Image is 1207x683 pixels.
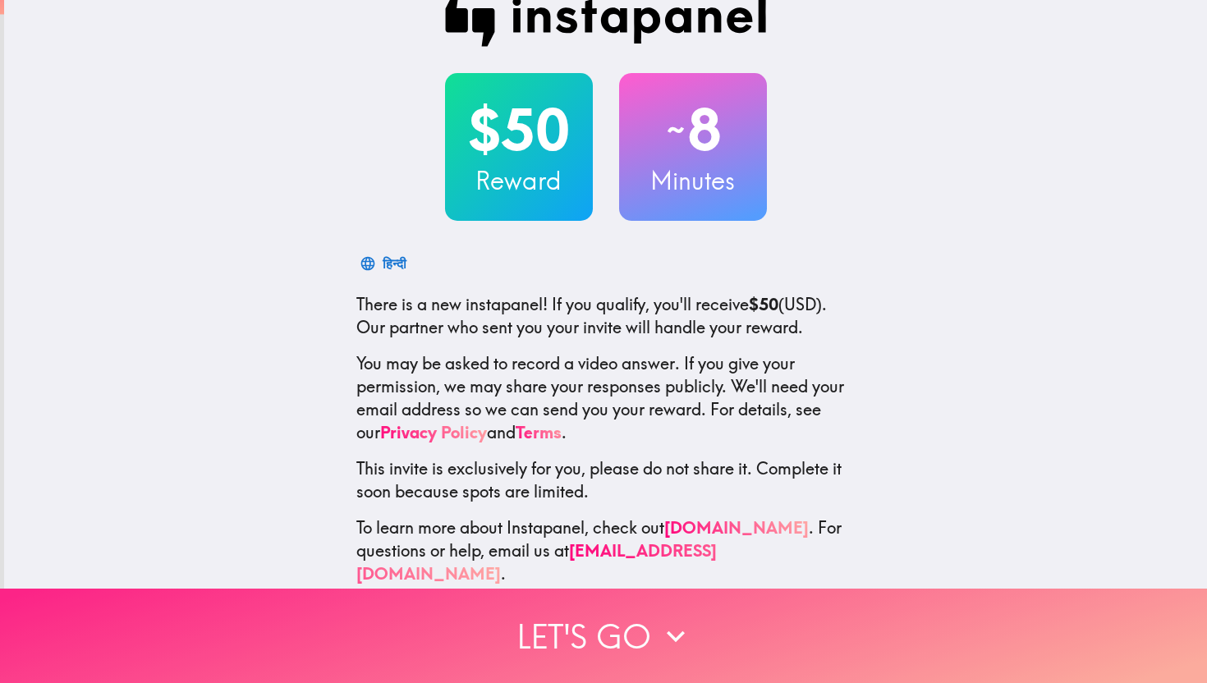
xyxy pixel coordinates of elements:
h3: Reward [445,163,593,198]
a: Privacy Policy [380,422,487,442]
button: हिन्दी [356,247,413,280]
h2: 8 [619,96,767,163]
span: There is a new instapanel! [356,294,548,314]
a: Terms [516,422,562,442]
div: हिन्दी [383,252,406,275]
h2: $50 [445,96,593,163]
a: [DOMAIN_NAME] [664,517,809,538]
p: This invite is exclusively for you, please do not share it. Complete it soon because spots are li... [356,457,856,503]
a: [EMAIL_ADDRESS][DOMAIN_NAME] [356,540,717,584]
p: To learn more about Instapanel, check out . For questions or help, email us at . [356,516,856,585]
p: You may be asked to record a video answer. If you give your permission, we may share your respons... [356,352,856,444]
b: $50 [749,294,778,314]
span: ~ [664,105,687,154]
p: If you qualify, you'll receive (USD) . Our partner who sent you your invite will handle your reward. [356,293,856,339]
h3: Minutes [619,163,767,198]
